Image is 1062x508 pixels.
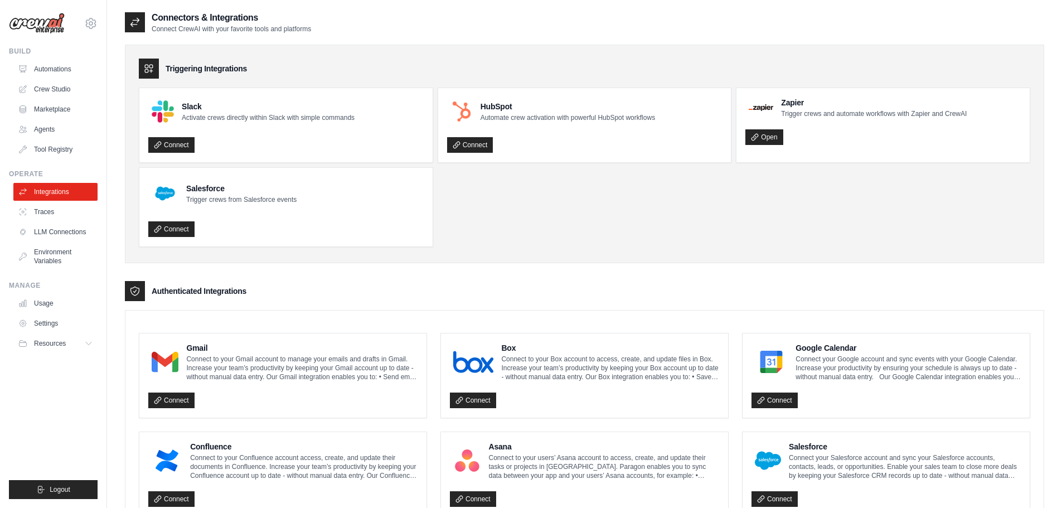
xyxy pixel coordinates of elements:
[166,63,247,74] h3: Triggering Integrations
[453,449,481,472] img: Asana Logo
[148,221,195,237] a: Connect
[13,243,98,270] a: Environment Variables
[789,441,1021,452] h4: Salesforce
[13,141,98,158] a: Tool Registry
[186,355,418,381] p: Connect to your Gmail account to manage your emails and drafts in Gmail. Increase your team’s pro...
[152,351,178,373] img: Gmail Logo
[13,120,98,138] a: Agents
[789,453,1021,480] p: Connect your Salesforce account and sync your Salesforce accounts, contacts, leads, or opportunit...
[13,294,98,312] a: Usage
[182,113,355,122] p: Activate crews directly within Slack with simple commands
[152,25,311,33] p: Connect CrewAI with your favorite tools and platforms
[182,101,355,112] h4: Slack
[13,80,98,98] a: Crew Studio
[745,129,783,145] a: Open
[489,453,719,480] p: Connect to your users’ Asana account to access, create, and update their tasks or projects in [GE...
[148,137,195,153] a: Connect
[152,11,311,25] h2: Connectors & Integrations
[481,113,655,122] p: Automate crew activation with powerful HubSpot workflows
[781,97,967,108] h4: Zapier
[450,491,496,507] a: Connect
[186,195,297,204] p: Trigger crews from Salesforce events
[190,453,418,480] p: Connect to your Confluence account access, create, and update their documents in Confluence. Incr...
[152,100,174,123] img: Slack Logo
[13,203,98,221] a: Traces
[9,281,98,290] div: Manage
[152,449,182,472] img: Confluence Logo
[755,351,788,373] img: Google Calendar Logo
[13,100,98,118] a: Marketplace
[447,137,493,153] a: Connect
[781,109,967,118] p: Trigger crews and automate workflows with Zapier and CrewAI
[450,393,496,408] a: Connect
[13,60,98,78] a: Automations
[148,491,195,507] a: Connect
[50,485,70,494] span: Logout
[190,441,418,452] h4: Confluence
[13,315,98,332] a: Settings
[9,170,98,178] div: Operate
[186,342,418,354] h4: Gmail
[751,393,798,408] a: Connect
[148,393,195,408] a: Connect
[755,449,781,472] img: Salesforce Logo
[13,183,98,201] a: Integrations
[13,223,98,241] a: LLM Connections
[9,47,98,56] div: Build
[450,100,473,123] img: HubSpot Logo
[501,342,719,354] h4: Box
[13,335,98,352] button: Resources
[489,441,719,452] h4: Asana
[9,13,65,34] img: Logo
[749,104,773,111] img: Zapier Logo
[152,286,246,297] h3: Authenticated Integrations
[796,355,1021,381] p: Connect your Google account and sync events with your Google Calendar. Increase your productivity...
[152,180,178,207] img: Salesforce Logo
[796,342,1021,354] h4: Google Calendar
[34,339,66,348] span: Resources
[751,491,798,507] a: Connect
[453,351,493,373] img: Box Logo
[481,101,655,112] h4: HubSpot
[501,355,719,381] p: Connect to your Box account to access, create, and update files in Box. Increase your team’s prod...
[186,183,297,194] h4: Salesforce
[9,480,98,499] button: Logout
